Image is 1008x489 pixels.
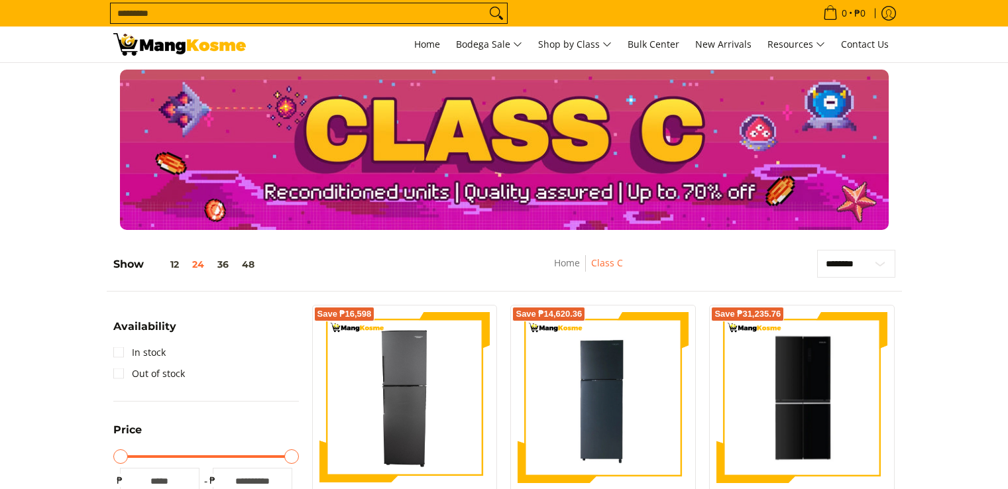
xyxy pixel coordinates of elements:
[211,259,235,270] button: 36
[841,38,889,50] span: Contact Us
[319,312,490,483] img: Condura 10.1 Cu.Ft. Direct Cool TD Manual Inverter Refrigerator, Midnight Sapphire CTD102MNi (Cla...
[819,6,869,21] span: •
[761,27,832,62] a: Resources
[449,27,529,62] a: Bodega Sale
[186,259,211,270] button: 24
[628,38,679,50] span: Bulk Center
[113,425,142,435] span: Price
[113,342,166,363] a: In stock
[206,474,219,487] span: ₱
[621,27,686,62] a: Bulk Center
[591,256,623,269] a: Class C
[538,36,612,53] span: Shop by Class
[834,27,895,62] a: Contact Us
[695,38,752,50] span: New Arrivals
[516,310,582,318] span: Save ₱14,620.36
[113,321,176,342] summary: Open
[456,36,522,53] span: Bodega Sale
[518,312,689,483] img: Condura 10.1 Cu.Ft. No Frost, Top Freezer Inverter Refrigerator, Midnight Slate Gray CTF107i (Cla...
[144,259,186,270] button: 12
[767,36,825,53] span: Resources
[714,310,781,318] span: Save ₱31,235.76
[259,27,895,62] nav: Main Menu
[473,255,704,285] nav: Breadcrumbs
[408,27,447,62] a: Home
[716,314,887,481] img: Condura 16.5 Cu. Ft. No Frost, Multi-Door Inverter Refrigerator, Black Glass CFD-522i (Class C)
[113,33,246,56] img: Class C Home &amp; Business Appliances: Up to 70% Off l Mang Kosme
[689,27,758,62] a: New Arrivals
[113,363,185,384] a: Out of stock
[113,425,142,445] summary: Open
[414,38,440,50] span: Home
[532,27,618,62] a: Shop by Class
[852,9,868,18] span: ₱0
[486,3,507,23] button: Search
[840,9,849,18] span: 0
[317,310,372,318] span: Save ₱16,598
[113,258,261,271] h5: Show
[113,321,176,332] span: Availability
[235,259,261,270] button: 48
[554,256,580,269] a: Home
[113,474,127,487] span: ₱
